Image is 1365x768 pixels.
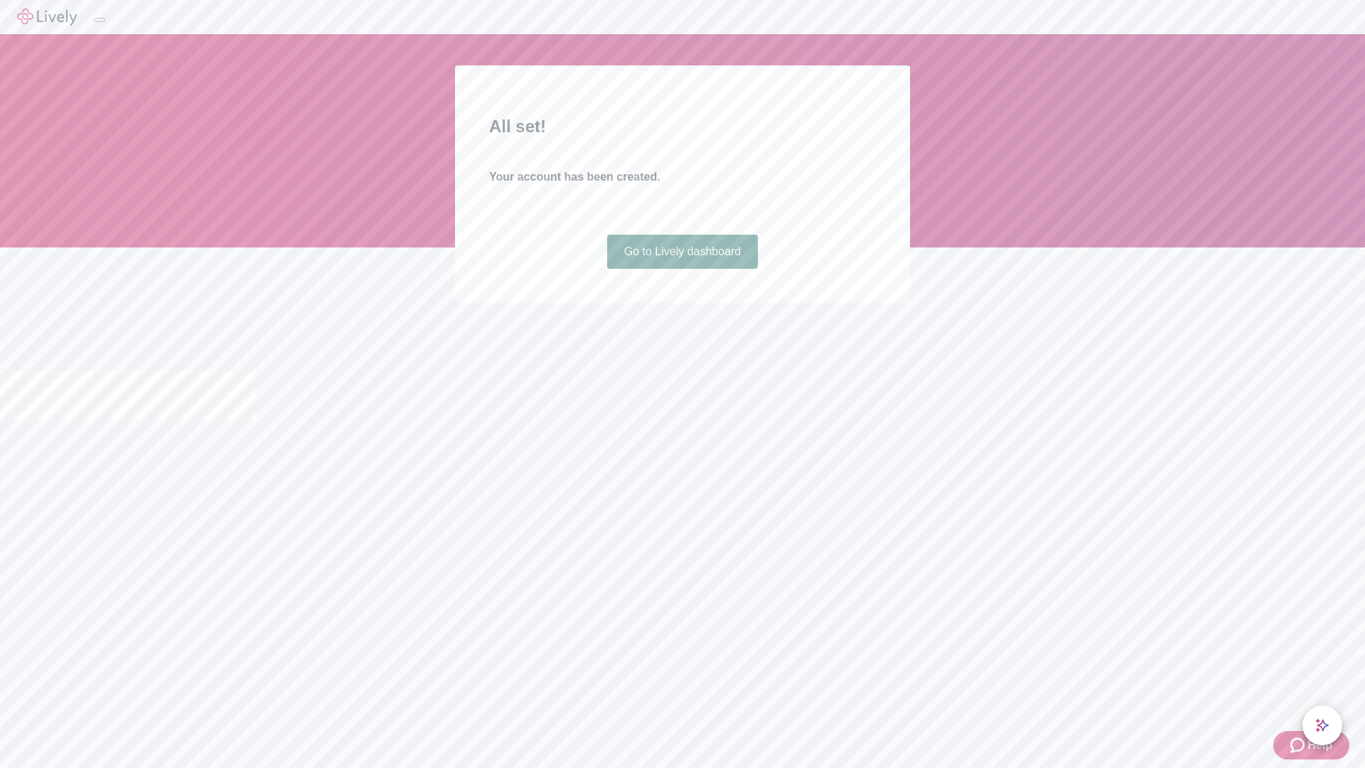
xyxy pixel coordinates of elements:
[17,9,77,26] img: Lively
[1290,737,1307,754] svg: Zendesk support icon
[1315,718,1329,732] svg: Lively AI Assistant
[489,114,876,139] h2: All set!
[1302,705,1342,745] button: chat
[489,169,876,186] h4: Your account has been created.
[607,235,759,269] a: Go to Lively dashboard
[94,18,105,22] button: Log out
[1273,731,1349,759] button: Zendesk support iconHelp
[1307,737,1332,754] span: Help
